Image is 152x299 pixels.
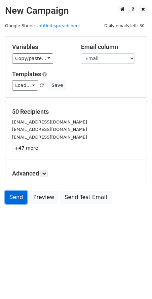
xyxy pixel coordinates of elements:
[12,170,140,177] h5: Advanced
[5,23,80,28] small: Google Sheet:
[12,119,87,124] small: [EMAIL_ADDRESS][DOMAIN_NAME]
[81,43,140,51] h5: Email column
[29,191,59,204] a: Preview
[102,23,147,28] a: Daily emails left: 50
[12,108,140,115] h5: 50 Recipients
[12,144,40,152] a: +47 more
[12,43,71,51] h5: Variables
[12,70,41,78] a: Templates
[12,135,87,140] small: [EMAIL_ADDRESS][DOMAIN_NAME]
[35,23,80,28] a: Untitled spreadsheet
[12,80,38,91] a: Load...
[12,127,87,132] small: [EMAIL_ADDRESS][DOMAIN_NAME]
[5,5,147,16] h2: New Campaign
[5,191,27,204] a: Send
[102,22,147,30] span: Daily emails left: 50
[118,267,152,299] iframe: Chat Widget
[48,80,66,91] button: Save
[12,53,53,64] a: Copy/paste...
[60,191,111,204] a: Send Test Email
